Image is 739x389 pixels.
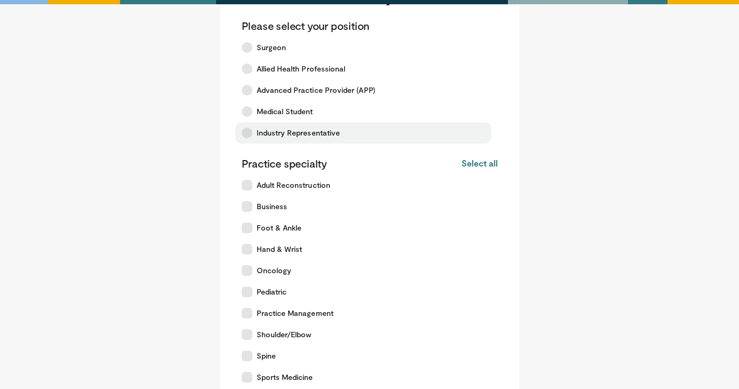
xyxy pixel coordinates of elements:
[257,265,292,276] span: Oncology
[257,106,313,117] span: Medical Student
[257,180,330,190] span: Adult Reconstruction
[257,201,288,212] span: Business
[242,156,327,170] p: Practice specialty
[257,287,287,297] span: Pediatric
[462,157,497,169] button: Select all
[257,42,287,53] span: Surgeon
[257,223,302,233] span: Foot & Ankle
[257,351,276,361] span: Spine
[257,372,313,383] span: Sports Medicine
[257,63,346,74] span: Allied Health Professional
[257,85,375,96] span: Advanced Practice Provider (APP)
[242,19,370,33] p: Please select your position
[257,308,333,319] span: Practice Management
[257,329,312,340] span: Shoulder/Elbow
[257,244,303,255] span: Hand & Wrist
[257,128,340,138] span: Industry Representative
